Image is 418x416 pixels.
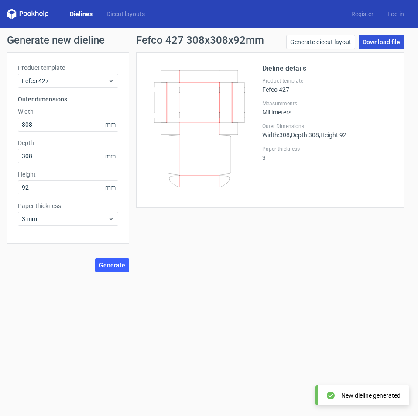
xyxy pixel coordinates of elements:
label: Width [18,107,118,116]
div: New dieline generated [341,391,401,400]
label: Outer Dimensions [262,123,393,130]
label: Product template [262,77,393,84]
button: Generate [95,258,129,272]
label: Product template [18,63,118,72]
a: Dielines [63,10,99,18]
a: Register [344,10,380,18]
span: Fefco 427 [22,76,108,85]
span: 3 mm [22,215,108,223]
a: Generate diecut layout [286,35,355,49]
span: , Depth : 308 [290,132,319,139]
label: Measurements [262,100,393,107]
div: 3 [262,146,393,161]
label: Height [18,170,118,179]
span: mm [103,181,118,194]
h1: Generate new dieline [7,35,411,45]
a: Download file [359,35,404,49]
span: mm [103,118,118,131]
a: Diecut layouts [99,10,152,18]
label: Paper thickness [262,146,393,153]
span: , Height : 92 [319,132,346,139]
label: Depth [18,139,118,147]
a: Log in [380,10,411,18]
div: Millimeters [262,100,393,116]
span: Generate [99,262,125,268]
h1: Fefco 427 308x308x92mm [136,35,264,45]
h2: Dieline details [262,63,393,74]
span: mm [103,149,118,163]
label: Paper thickness [18,201,118,210]
span: Width : 308 [262,132,290,139]
div: Fefco 427 [262,77,393,93]
h3: Outer dimensions [18,95,118,104]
